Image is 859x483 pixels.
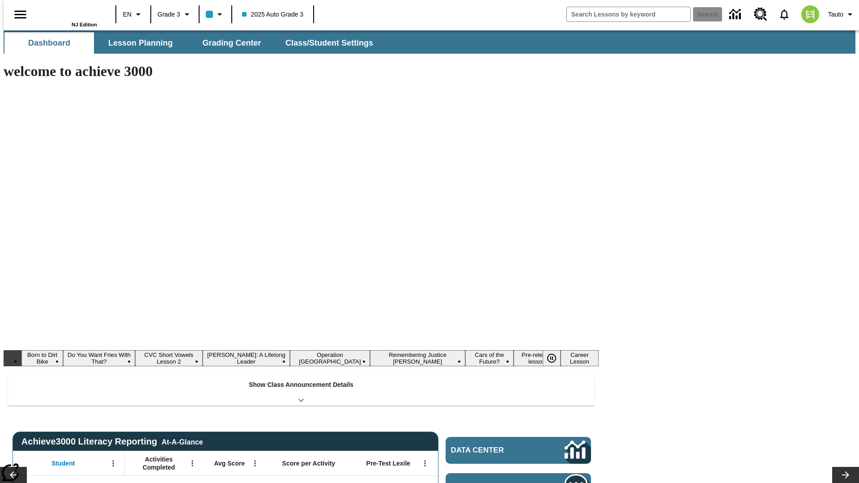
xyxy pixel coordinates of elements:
button: Profile/Settings [825,6,859,22]
button: Slide 6 Remembering Justice O'Connor [370,350,465,366]
span: Pre-Test Lexile [366,459,411,467]
button: Lesson carousel, Next [832,467,859,483]
button: Grading Center [187,32,276,54]
button: Select a new avatar [796,3,825,26]
p: Show Class Announcement Details [249,380,353,390]
img: avatar image [801,5,819,23]
a: Notifications [773,3,796,26]
span: 2025 Auto Grade 3 [242,10,304,19]
span: EN [123,10,132,19]
button: Language: EN, Select a language [119,6,148,22]
h1: welcome to achieve 3000 [4,63,599,80]
button: Pause [543,350,561,366]
button: Slide 7 Cars of the Future? [465,350,514,366]
button: Class color is light blue. Change class color [202,6,229,22]
input: search field [567,7,690,21]
span: Achieve3000 Literacy Reporting [21,436,203,447]
button: Dashboard [4,32,94,54]
a: Home [39,4,97,22]
button: Slide 1 Born to Dirt Bike [21,350,63,366]
button: Slide 2 Do You Want Fries With That? [63,350,135,366]
button: Slide 3 CVC Short Vowels Lesson 2 [135,350,203,366]
span: NJ Edition [72,22,97,27]
div: Pause [543,350,570,366]
div: At-A-Glance [162,436,203,446]
div: SubNavbar [4,32,381,54]
div: SubNavbar [4,30,855,54]
span: Grade 3 [157,10,180,19]
a: Resource Center, Will open in new tab [748,2,773,26]
button: Open Menu [418,457,432,470]
button: Slide 4 Dianne Feinstein: A Lifelong Leader [203,350,290,366]
span: Activities Completed [129,455,188,471]
div: Show Class Announcement Details [8,375,594,406]
button: Open side menu [7,1,34,28]
button: Slide 8 Pre-release lesson [514,350,561,366]
a: Data Center [724,2,748,27]
button: Grade: Grade 3, Select a grade [154,6,196,22]
div: Home [39,3,97,27]
span: Data Center [451,446,535,455]
button: Open Menu [248,457,262,470]
button: Open Menu [106,457,120,470]
span: Avg Score [214,459,245,467]
span: Student [51,459,75,467]
a: Data Center [446,437,591,464]
button: Class/Student Settings [278,32,380,54]
span: Tauto [828,10,843,19]
button: Open Menu [186,457,199,470]
span: Score per Activity [282,459,336,467]
button: Slide 9 Career Lesson [561,350,599,366]
button: Slide 5 Operation London Bridge [290,350,370,366]
button: Lesson Planning [96,32,185,54]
